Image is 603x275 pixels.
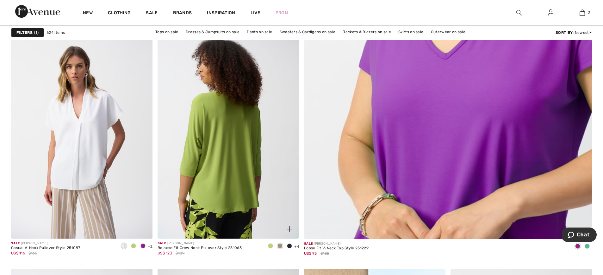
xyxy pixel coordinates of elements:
[266,241,275,252] div: Greenery
[339,28,394,36] a: Jackets & Blazers on sale
[556,30,573,35] strong: Sort By
[158,27,299,239] a: Relaxed Fit Crew Neck Pullover Style 251063. Greenery
[11,27,152,239] img: Casual V-Neck Pullover Style 251087. Greenery
[556,30,592,35] div: : Newest
[47,30,65,35] span: 624 items
[11,246,80,250] div: Casual V-Neck Pullover Style 251087
[152,28,182,36] a: Tops on sale
[285,241,294,252] div: Midnight Blue
[11,241,20,245] span: Sale
[158,251,172,255] span: US$ 123
[287,226,292,232] img: plus_v2.svg
[158,241,166,245] span: Sale
[173,10,192,17] a: Brands
[183,28,243,36] a: Dresses & Jumpsuits on sale
[11,241,80,246] div: [PERSON_NAME]
[428,28,469,36] a: Outerwear on sale
[138,241,148,252] div: Purple orchid
[244,28,275,36] a: Pants on sale
[516,9,522,16] img: search the website
[16,30,33,35] strong: Filters
[119,241,129,252] div: Vanilla 30
[158,246,242,250] div: Relaxed Fit Crew Neck Pullover Style 251063
[567,9,598,16] a: 2
[304,246,369,251] div: Loose Fit V-Neck Top Style 251229
[146,10,158,17] a: Sale
[148,244,152,249] span: +2
[294,244,299,249] span: +4
[573,241,582,252] div: Purple orchid
[548,9,553,16] img: My Info
[129,241,138,252] div: Greenery
[276,9,288,16] a: Prom
[304,251,317,256] span: US$ 95
[304,241,369,246] div: [PERSON_NAME]
[277,28,339,36] a: Sweaters & Cardigans on sale
[320,251,329,256] span: $135
[304,242,313,246] span: Sale
[28,250,37,256] span: $165
[15,5,60,18] img: 1ère Avenue
[582,241,592,252] div: Garden green
[543,9,558,17] a: Sign In
[562,228,597,243] iframe: Opens a widget where you can chat to one of our agents
[83,10,93,17] a: New
[108,10,131,17] a: Clothing
[34,30,39,35] span: 1
[176,250,184,256] span: $189
[251,9,260,16] a: Live
[275,241,285,252] div: Dune
[11,251,25,255] span: US$ 116
[588,10,590,16] span: 2
[395,28,426,36] a: Skirts on sale
[158,241,242,246] div: [PERSON_NAME]
[580,9,585,16] img: My Bag
[207,10,235,17] span: Inspiration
